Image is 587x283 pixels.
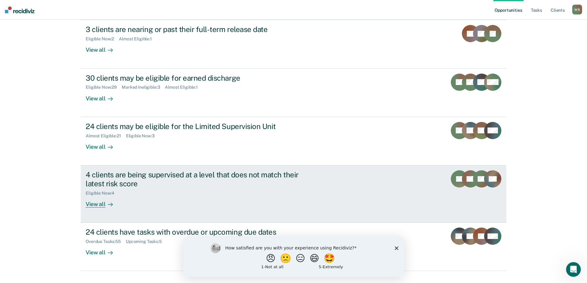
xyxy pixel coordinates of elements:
div: Almost Eligible : 1 [119,36,157,42]
div: Marked Ineligible : 3 [122,85,165,90]
div: Eligible Now : 4 [86,191,119,196]
div: 24 clients have tasks with overdue or upcoming due dates [86,228,302,237]
div: 4 clients are being supervised at a level that does not match their latest risk score [86,170,302,188]
div: Overdue Tasks : 55 [86,239,126,244]
div: Eligible Now : 3 [126,133,160,139]
div: Eligible Now : 29 [86,85,122,90]
div: 30 clients may be eligible for earned discharge [86,74,302,83]
div: View all [86,90,120,102]
div: W B [572,5,582,14]
img: Recidiviz [5,6,35,13]
div: Eligible Now : 2 [86,36,119,42]
a: 30 clients may be eligible for earned dischargeEligible Now:29Marked Ineligible:3Almost Eligible:... [81,69,506,117]
a: 24 clients may be eligible for the Limited Supervision UnitAlmost Eligible:21Eligible Now:3View all [81,117,506,165]
div: View all [86,42,120,54]
iframe: Survey by Kim from Recidiviz [183,237,404,277]
iframe: Intercom live chat [566,262,581,277]
div: View all [86,244,120,256]
button: WB [572,5,582,14]
div: Upcoming Tasks : 5 [126,239,167,244]
div: View all [86,196,120,208]
div: View all [86,138,120,150]
div: 3 clients are nearing or past their full-term release date [86,25,302,34]
a: 3 clients are nearing or past their full-term release dateEligible Now:2Almost Eligible:1View all [81,20,506,68]
div: 24 clients may be eligible for the Limited Supervision Unit [86,122,302,131]
a: 4 clients are being supervised at a level that does not match their latest risk scoreEligible Now... [81,165,506,223]
a: 24 clients have tasks with overdue or upcoming due datesOverdue Tasks:55Upcoming Tasks:5View all [81,223,506,271]
div: Almost Eligible : 1 [165,85,203,90]
div: Almost Eligible : 21 [86,133,126,139]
